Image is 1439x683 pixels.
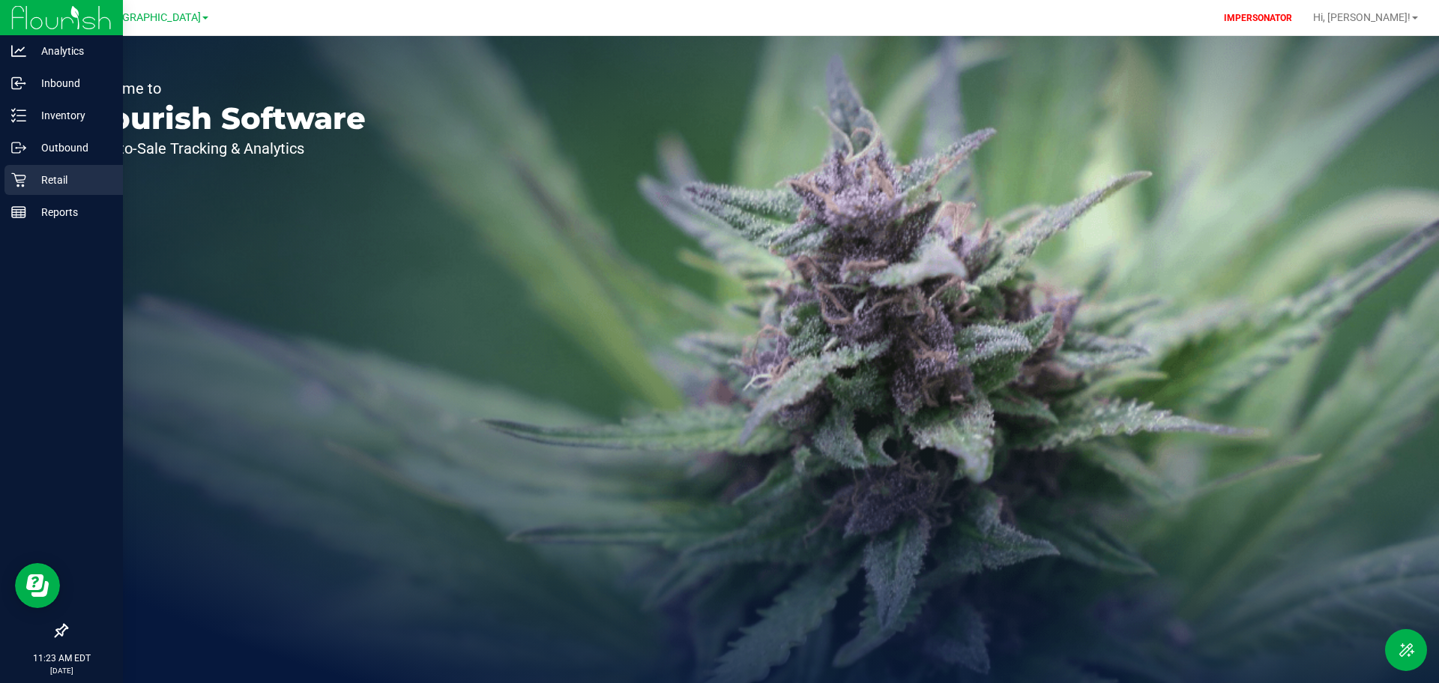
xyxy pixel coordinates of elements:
[11,76,26,91] inline-svg: Inbound
[81,81,366,96] p: Welcome to
[26,106,116,124] p: Inventory
[1218,11,1298,25] p: IMPERSONATOR
[1385,629,1427,671] button: Toggle Menu
[1313,11,1411,23] span: Hi, [PERSON_NAME]!
[81,103,366,133] p: Flourish Software
[7,665,116,676] p: [DATE]
[11,140,26,155] inline-svg: Outbound
[98,11,201,24] span: [GEOGRAPHIC_DATA]
[11,43,26,58] inline-svg: Analytics
[81,141,366,156] p: Seed-to-Sale Tracking & Analytics
[7,652,116,665] p: 11:23 AM EDT
[26,139,116,157] p: Outbound
[26,171,116,189] p: Retail
[26,203,116,221] p: Reports
[15,563,60,608] iframe: Resource center
[11,205,26,220] inline-svg: Reports
[11,108,26,123] inline-svg: Inventory
[11,172,26,187] inline-svg: Retail
[26,74,116,92] p: Inbound
[26,42,116,60] p: Analytics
